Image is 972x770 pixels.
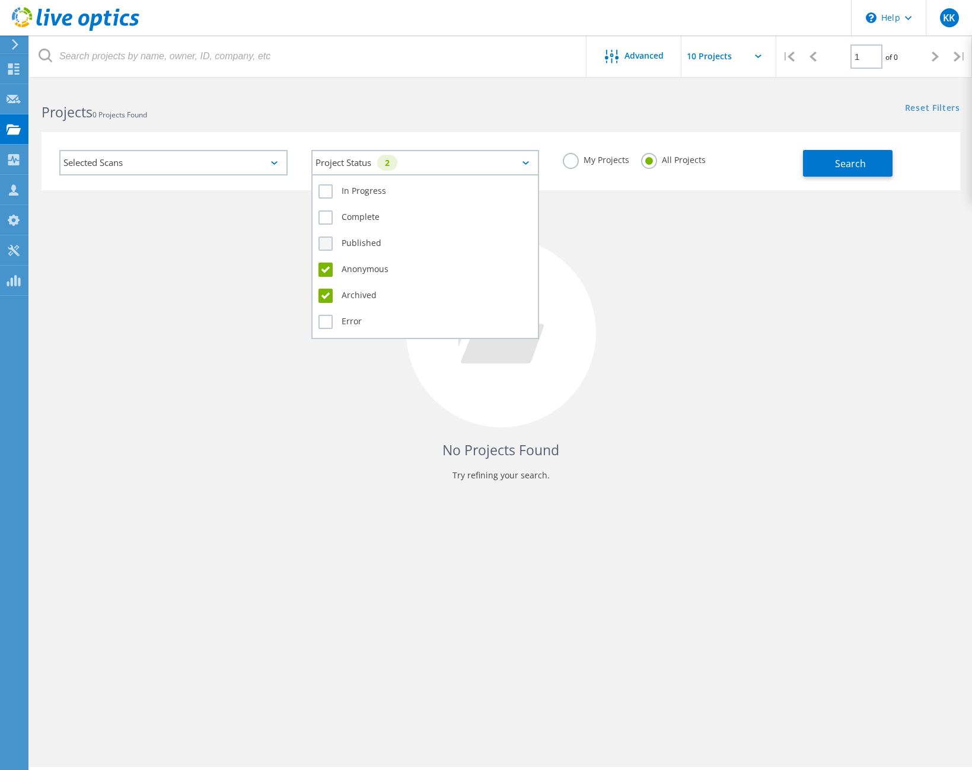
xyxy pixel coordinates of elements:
[885,52,898,62] span: of 0
[948,36,972,78] div: |
[318,210,533,225] label: Complete
[53,440,948,460] h4: No Projects Found
[776,36,801,78] div: |
[377,155,397,171] div: 2
[318,289,533,303] label: Archived
[641,153,706,164] label: All Projects
[905,104,960,114] a: Reset Filters
[563,153,629,164] label: My Projects
[318,184,533,199] label: In Progress
[42,103,93,122] b: Projects
[624,52,664,60] span: Advanced
[12,25,139,33] a: Live Optics Dashboard
[943,13,955,23] span: KK
[53,466,948,485] p: Try refining your search.
[835,157,866,170] span: Search
[803,150,893,177] button: Search
[318,237,533,251] label: Published
[318,315,533,329] label: Error
[30,36,587,77] input: Search projects by name, owner, ID, company, etc
[59,150,288,175] div: Selected Scans
[93,110,147,120] span: 0 Projects Found
[318,263,533,277] label: Anonymous
[866,12,877,23] svg: \n
[311,150,540,175] div: Project Status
